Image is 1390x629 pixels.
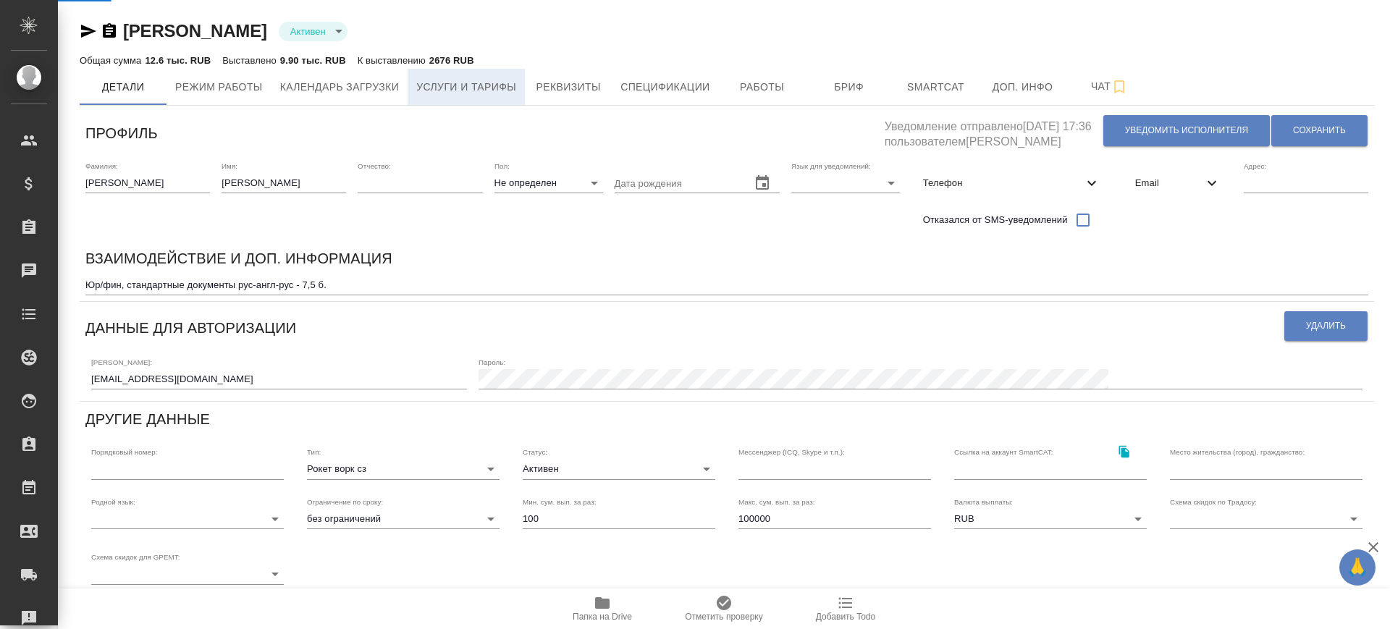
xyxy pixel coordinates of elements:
[85,247,392,270] h6: Взаимодействие и доп. информация
[85,122,158,145] h6: Профиль
[791,162,871,169] label: Язык для уведомлений:
[523,459,715,479] div: Активен
[85,162,118,169] label: Фамилия:
[1170,449,1305,456] label: Место жительства (город), гражданство:
[1271,115,1368,146] button: Сохранить
[523,449,547,456] label: Статус:
[954,449,1053,456] label: Ссылка на аккаунт SmartCAT:
[280,55,346,66] p: 9.90 тыс. RUB
[88,78,158,96] span: Детали
[901,78,971,96] span: Smartcat
[738,449,845,456] label: Мессенджер (ICQ, Skype и т.п.):
[1170,498,1257,505] label: Схема скидок по Традосу:
[814,78,884,96] span: Бриф
[1345,552,1370,583] span: 🙏
[91,358,152,366] label: [PERSON_NAME]:
[123,21,267,41] a: [PERSON_NAME]
[494,173,603,193] div: Не определен
[1111,78,1128,96] svg: Подписаться
[1293,124,1346,137] span: Сохранить
[222,162,237,169] label: Имя:
[1124,167,1232,199] div: Email
[145,55,211,66] p: 12.6 тыс. RUB
[175,78,263,96] span: Режим работы
[911,167,1112,199] div: Телефон
[1103,115,1270,146] button: Уведомить исполнителя
[91,449,157,456] label: Порядковый номер:
[785,588,906,629] button: Добавить Todo
[573,612,632,622] span: Папка на Drive
[954,509,1147,529] div: RUB
[307,449,321,456] label: Тип:
[1109,436,1139,466] button: Скопировать ссылку
[91,554,180,561] label: Схема скидок для GPEMT:
[923,176,1083,190] span: Телефон
[620,78,709,96] span: Спецификации
[816,612,875,622] span: Добавить Todo
[85,316,296,339] h6: Данные для авторизации
[534,78,603,96] span: Реквизиты
[1284,311,1368,341] button: Удалить
[1244,162,1266,169] label: Адрес:
[85,279,1368,290] textarea: Юр/фин, стандартные документы рус-англ-рус - 7,5 б.
[542,588,663,629] button: Папка на Drive
[1125,124,1248,137] span: Уведомить исполнителя
[479,358,505,366] label: Пароль:
[91,498,135,505] label: Родной язык:
[1339,549,1376,586] button: 🙏
[85,408,210,431] h6: Другие данные
[1135,176,1203,190] span: Email
[494,162,510,169] label: Пол:
[101,22,118,40] button: Скопировать ссылку
[358,162,391,169] label: Отчество:
[307,459,500,479] div: Рокет ворк сз
[307,509,500,529] div: без ограничений
[416,78,516,96] span: Услуги и тарифы
[429,55,474,66] p: 2676 RUB
[988,78,1058,96] span: Доп. инфо
[1075,77,1145,96] span: Чат
[685,612,762,622] span: Отметить проверку
[279,22,347,41] div: Активен
[358,55,429,66] p: К выставлению
[1306,320,1346,332] span: Удалить
[286,25,330,38] button: Активен
[280,78,400,96] span: Календарь загрузки
[307,498,383,505] label: Ограничение по сроку:
[923,213,1068,227] span: Отказался от SMS-уведомлений
[738,498,815,505] label: Макс. сум. вып. за раз:
[222,55,280,66] p: Выставлено
[728,78,797,96] span: Работы
[80,55,145,66] p: Общая сумма
[80,22,97,40] button: Скопировать ссылку для ЯМессенджера
[663,588,785,629] button: Отметить проверку
[954,498,1013,505] label: Валюта выплаты:
[523,498,597,505] label: Мин. сум. вып. за раз:
[885,111,1103,150] h5: Уведомление отправлено [DATE] 17:36 пользователем [PERSON_NAME]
